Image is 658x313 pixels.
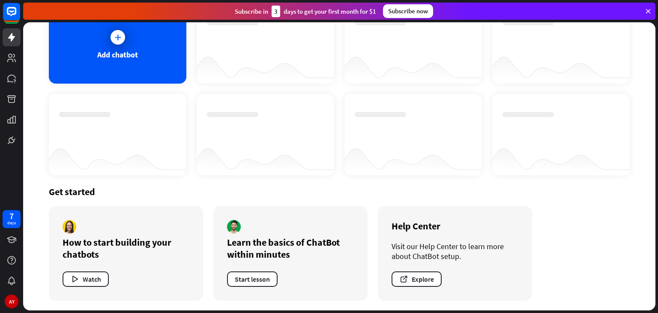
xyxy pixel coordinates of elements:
div: Help Center [392,220,518,232]
button: Explore [392,271,442,287]
a: 7 days [3,210,21,228]
div: Subscribe in days to get your first month for $1 [235,6,376,17]
button: Start lesson [227,271,278,287]
div: Get started [49,186,630,198]
div: Add chatbot [97,50,138,60]
div: 3 [272,6,280,17]
img: author [63,220,76,234]
div: How to start building your chatbots [63,236,189,260]
div: 7 [9,212,14,220]
div: Subscribe now [383,4,433,18]
div: days [7,220,16,226]
button: Watch [63,271,109,287]
button: Open LiveChat chat widget [7,3,33,29]
div: AY [5,295,18,308]
img: author [227,220,241,234]
div: Learn the basics of ChatBot within minutes [227,236,354,260]
div: Visit our Help Center to learn more about ChatBot setup. [392,241,518,261]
